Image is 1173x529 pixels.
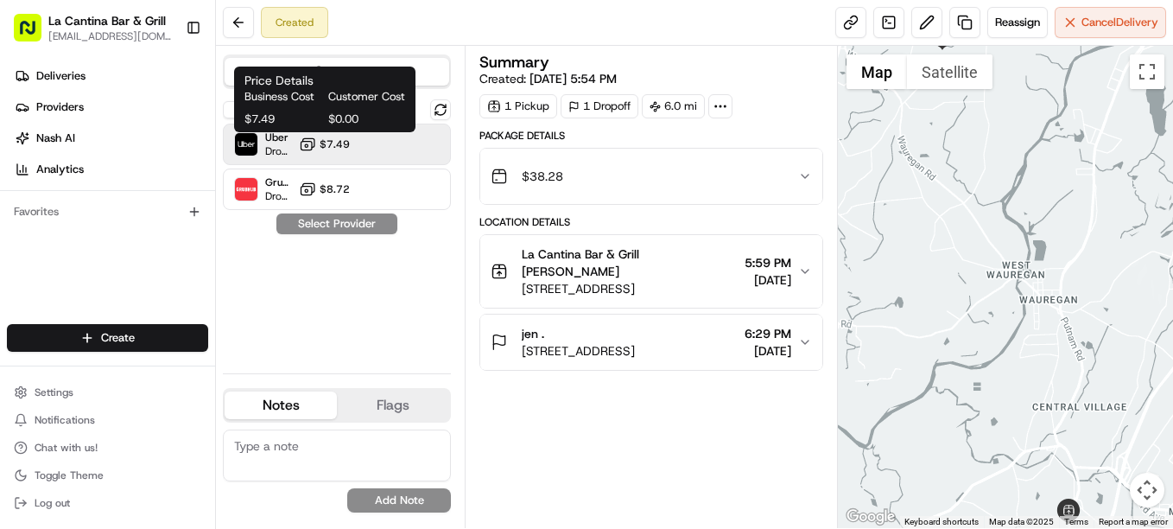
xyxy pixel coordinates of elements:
[235,178,257,201] img: Grubhub
[7,198,208,226] div: Favorites
[479,129,823,143] div: Package Details
[54,268,126,282] span: Regen Pajulas
[35,315,48,329] img: 1736555255976-a54dd68f-1ca7-489b-9aae-adbdc363a1c4
[265,144,292,158] span: Dropoff ETA 32 minutes
[139,379,284,411] a: 💻API Documentation
[163,386,277,404] span: API Documentation
[7,7,179,48] button: La Cantina Bar & Grill[EMAIL_ADDRESS][DOMAIN_NAME]
[17,69,314,97] p: Welcome 👋
[294,170,314,191] button: Start new chat
[146,388,160,402] div: 💻
[17,225,116,239] div: Past conversations
[7,156,215,183] a: Analytics
[7,491,208,515] button: Log out
[101,330,135,346] span: Create
[328,112,405,127] span: $0.00
[265,189,292,203] span: Dropoff ETA 31 minutes
[1081,15,1158,30] span: Cancel Delivery
[995,15,1040,30] span: Reassign
[17,17,52,52] img: Nash
[320,182,350,196] span: $8.72
[78,165,283,182] div: Start new chat
[989,517,1054,526] span: Map data ©2025
[153,315,188,328] span: [DATE]
[7,463,208,488] button: Toggle Theme
[7,93,215,121] a: Providers
[143,315,149,328] span: •
[48,29,172,43] button: [EMAIL_ADDRESS][DOMAIN_NAME]
[561,94,638,118] div: 1 Dropoff
[846,54,907,89] button: Show street map
[10,379,139,411] a: 📗Knowledge Base
[17,252,45,279] img: Regen Pajulas
[1130,54,1164,89] button: Toggle fullscreen view
[299,181,350,198] button: $8.72
[35,269,48,283] img: 1736555255976-a54dd68f-1ca7-489b-9aae-adbdc363a1c4
[479,94,557,118] div: 1 Pickup
[320,137,350,151] span: $7.49
[7,408,208,432] button: Notifications
[35,413,95,427] span: Notifications
[842,506,899,528] img: Google
[172,401,209,414] span: Pylon
[745,254,791,271] span: 5:59 PM
[225,392,337,419] button: Notes
[745,325,791,342] span: 6:29 PM
[522,245,738,280] span: La Cantina Bar & Grill [PERSON_NAME]
[35,386,132,404] span: Knowledge Base
[642,94,705,118] div: 6.0 mi
[122,400,209,414] a: Powered byPylon
[522,342,635,360] span: [STREET_ADDRESS]
[244,89,321,105] span: Business Cost
[35,468,104,482] span: Toggle Theme
[479,54,549,70] h3: Summary
[1055,7,1166,38] button: CancelDelivery
[225,58,449,86] button: Quotes
[45,112,285,130] input: Clear
[907,54,992,89] button: Show satellite imagery
[48,12,166,29] button: La Cantina Bar & Grill
[7,124,215,152] a: Nash AI
[139,268,174,282] span: [DATE]
[337,392,449,419] button: Flags
[480,235,822,308] button: La Cantina Bar & Grill [PERSON_NAME][STREET_ADDRESS]5:59 PM[DATE]
[265,175,292,189] span: Grubhub
[987,7,1048,38] button: Reassign
[522,325,544,342] span: jen .
[7,436,208,460] button: Chat with us!
[7,62,215,90] a: Deliveries
[479,215,823,229] div: Location Details
[299,136,350,153] button: $7.49
[36,165,67,196] img: 9188753566659_6852d8bf1fb38e338040_72.png
[745,271,791,289] span: [DATE]
[35,386,73,399] span: Settings
[36,131,75,146] span: Nash AI
[328,89,405,105] span: Customer Cost
[17,298,45,326] img: Masood Aslam
[36,162,84,177] span: Analytics
[904,516,979,528] button: Keyboard shortcuts
[479,70,617,87] span: Created:
[244,72,405,89] h1: Price Details
[35,441,98,455] span: Chat with us!
[1130,473,1164,507] button: Map camera controls
[529,71,617,86] span: [DATE] 5:54 PM
[78,182,238,196] div: We're available if you need us!
[522,280,738,297] span: [STREET_ADDRESS]
[17,165,48,196] img: 1736555255976-a54dd68f-1ca7-489b-9aae-adbdc363a1c4
[7,324,208,352] button: Create
[36,99,84,115] span: Providers
[480,315,822,370] button: jen .[STREET_ADDRESS]6:29 PM[DATE]
[265,131,292,144] span: Uber
[480,149,822,204] button: $38.28
[745,342,791,360] span: [DATE]
[7,380,208,405] button: Settings
[1099,517,1168,526] a: Report a map error
[36,68,86,84] span: Deliveries
[235,133,257,156] img: Uber
[130,268,136,282] span: •
[268,221,314,242] button: See all
[35,496,70,510] span: Log out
